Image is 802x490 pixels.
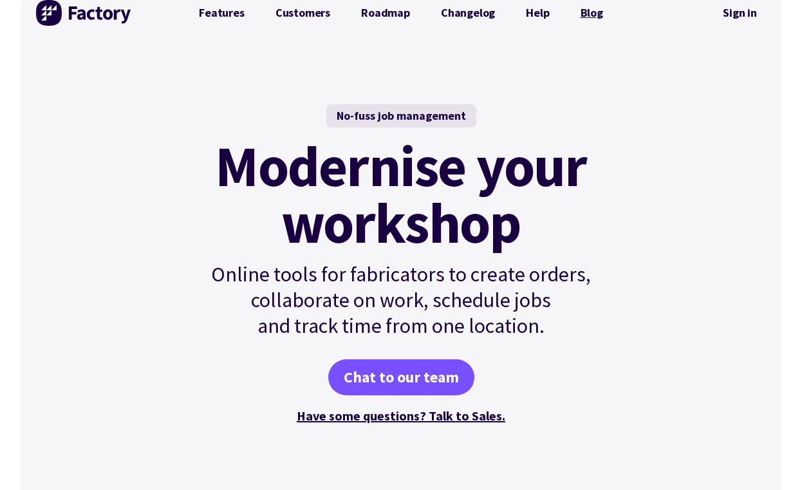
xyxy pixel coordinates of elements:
[326,104,476,127] div: No-fuss job management
[297,408,505,424] a: Have some questions? Talk to Sales.
[215,138,586,251] mark: Modernise your workshop
[183,261,619,339] p: Online tools for fabricators to create orders, collaborate on work, schedule jobs and track time ...
[577,351,802,490] iframe: Chat Widget
[328,359,474,395] a: Chat to our team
